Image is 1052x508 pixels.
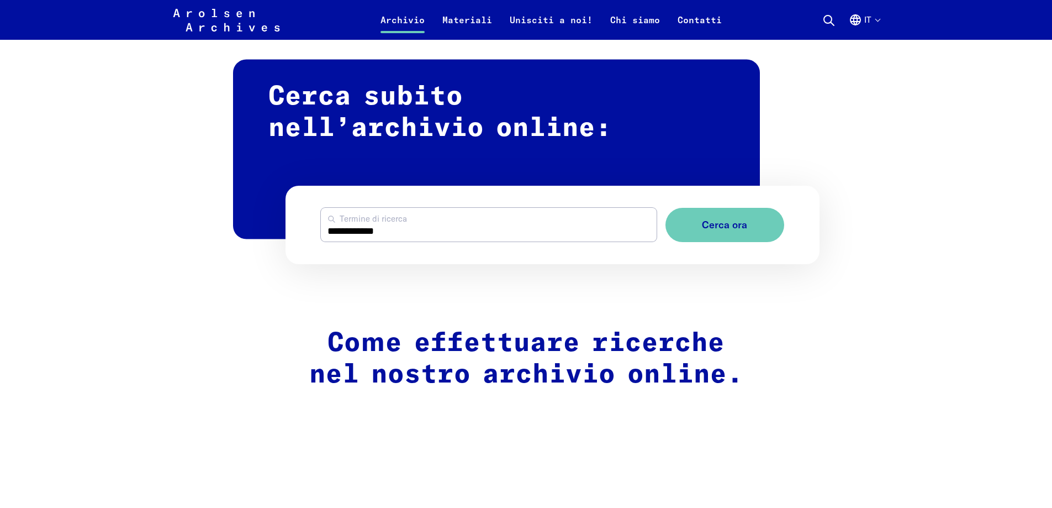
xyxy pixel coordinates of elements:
a: Contatti [669,13,731,40]
nav: Primaria [372,7,731,33]
span: Cerca ora [702,219,747,231]
a: Materiali [434,13,501,40]
h2: Cerca subito nell’archivio online: [233,59,760,239]
a: Unisciti a noi! [501,13,601,40]
button: Cerca ora [665,208,784,243]
button: Italiano, selezione lingua [849,13,880,40]
a: Chi siamo [601,13,669,40]
h2: Come effettuare ricerche nel nostro archivio online. [293,328,760,391]
a: Archivio [372,13,434,40]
